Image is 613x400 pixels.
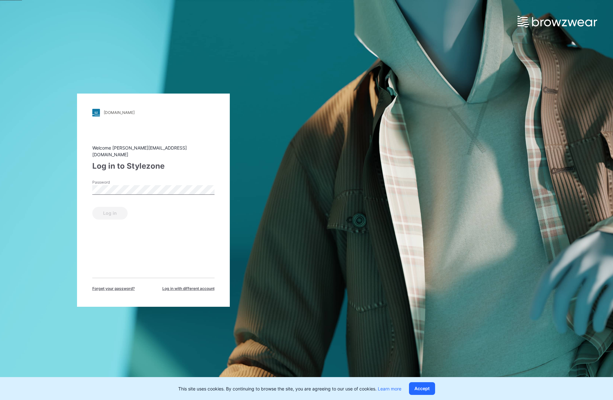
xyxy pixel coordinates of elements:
[92,144,215,158] div: Welcome [PERSON_NAME][EMAIL_ADDRESS][DOMAIN_NAME]
[409,382,435,395] button: Accept
[378,386,401,391] a: Learn more
[92,109,100,116] img: stylezone-logo.562084cfcfab977791bfbf7441f1a819.svg
[178,385,401,392] p: This site uses cookies. By continuing to browse the site, you are agreeing to our use of cookies.
[518,16,597,27] img: browzwear-logo.e42bd6dac1945053ebaf764b6aa21510.svg
[92,179,137,185] label: Password
[104,110,135,115] div: [DOMAIN_NAME]
[92,109,215,116] a: [DOMAIN_NAME]
[92,160,215,172] div: Log in to Stylezone
[92,286,135,291] span: Forget your password?
[162,286,215,291] span: Log in with different account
